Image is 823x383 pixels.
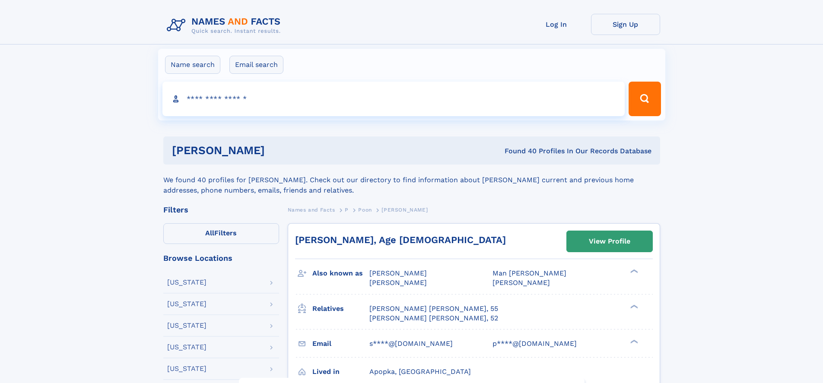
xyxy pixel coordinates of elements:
div: View Profile [589,231,630,251]
div: [US_STATE] [167,365,207,372]
span: Apopka, [GEOGRAPHIC_DATA] [369,367,471,376]
div: Filters [163,206,279,214]
div: We found 40 profiles for [PERSON_NAME]. Check out our directory to find information about [PERSON... [163,165,660,196]
span: Poon [358,207,372,213]
h1: [PERSON_NAME] [172,145,385,156]
label: Filters [163,223,279,244]
div: [US_STATE] [167,344,207,351]
a: [PERSON_NAME], Age [DEMOGRAPHIC_DATA] [295,234,506,245]
img: Logo Names and Facts [163,14,288,37]
div: [US_STATE] [167,301,207,307]
h3: Relatives [312,301,369,316]
div: [US_STATE] [167,322,207,329]
a: P [345,204,349,215]
span: All [205,229,214,237]
span: [PERSON_NAME] [369,269,427,277]
label: Email search [229,56,283,74]
a: View Profile [567,231,652,252]
input: search input [162,82,625,116]
h3: Email [312,336,369,351]
a: [PERSON_NAME] [PERSON_NAME], 52 [369,313,498,323]
div: [US_STATE] [167,279,207,286]
div: Browse Locations [163,254,279,262]
span: [PERSON_NAME] [369,279,427,287]
div: ❯ [628,339,639,344]
a: Names and Facts [288,204,335,215]
a: Poon [358,204,372,215]
h3: Also known as [312,266,369,281]
span: [PERSON_NAME] [381,207,428,213]
button: Search Button [629,82,661,116]
a: Sign Up [591,14,660,35]
a: Log In [522,14,591,35]
div: Found 40 Profiles In Our Records Database [384,146,651,156]
div: ❯ [628,304,639,309]
a: [PERSON_NAME] [PERSON_NAME], 55 [369,304,498,313]
label: Name search [165,56,220,74]
span: [PERSON_NAME] [493,279,550,287]
span: P [345,207,349,213]
h3: Lived in [312,364,369,379]
span: Man [PERSON_NAME] [493,269,566,277]
div: ❯ [628,269,639,274]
